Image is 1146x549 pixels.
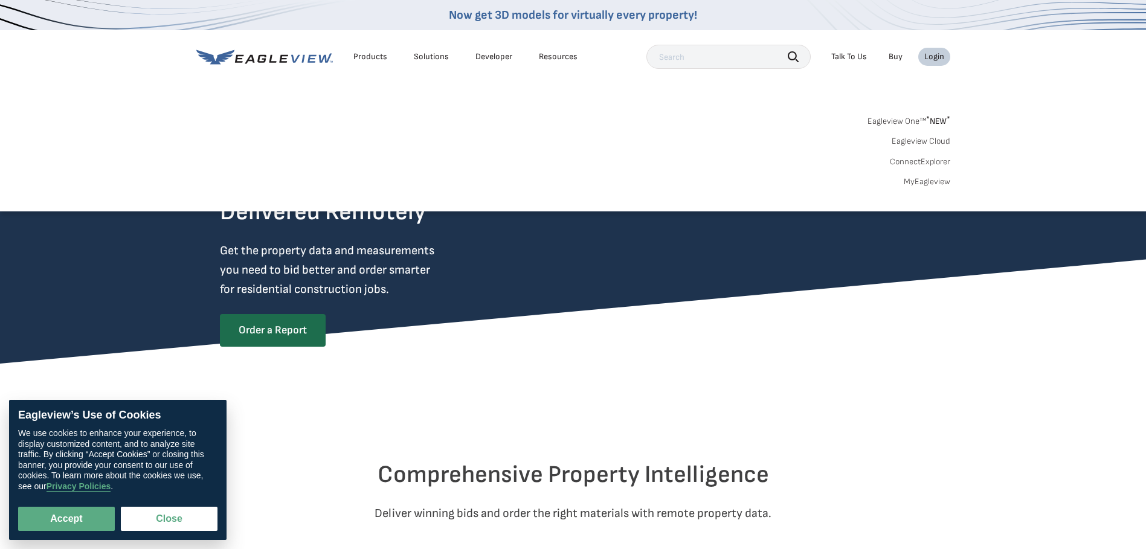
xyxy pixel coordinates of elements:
a: ConnectExplorer [890,156,950,167]
div: Login [924,51,944,62]
p: Get the property data and measurements you need to bid better and order smarter for residential c... [220,241,484,299]
div: Products [353,51,387,62]
span: NEW [926,116,950,126]
h2: Comprehensive Property Intelligence [220,460,927,489]
a: Eagleview One™*NEW* [868,112,950,126]
a: MyEagleview [904,176,950,187]
div: Eagleview’s Use of Cookies [18,409,217,422]
button: Close [121,507,217,531]
p: Deliver winning bids and order the right materials with remote property data. [220,504,927,523]
a: Now get 3D models for virtually every property! [449,8,697,22]
a: Privacy Policies [47,481,111,492]
div: Talk To Us [831,51,867,62]
a: Order a Report [220,314,326,347]
input: Search [646,45,811,69]
a: Buy [889,51,903,62]
div: We use cookies to enhance your experience, to display customized content, and to analyze site tra... [18,428,217,492]
a: Eagleview Cloud [892,136,950,147]
div: Resources [539,51,578,62]
div: Solutions [414,51,449,62]
button: Accept [18,507,115,531]
a: Developer [475,51,512,62]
